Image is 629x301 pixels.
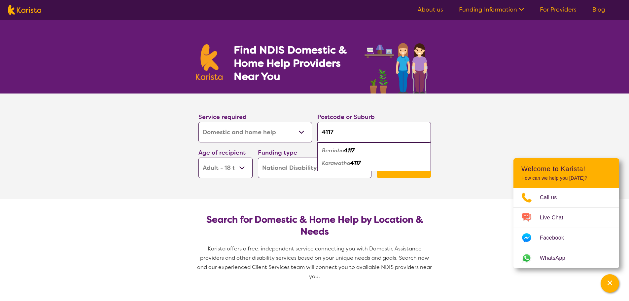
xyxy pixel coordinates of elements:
label: Postcode or Suburb [317,113,375,121]
a: Blog [592,6,605,14]
span: Call us [540,193,565,203]
ul: Choose channel [513,188,619,268]
img: domestic-help [363,36,433,94]
span: Facebook [540,233,572,243]
label: Service required [198,113,247,121]
div: Berrinba 4117 [321,144,428,157]
h1: Find NDIS Domestic & Home Help Providers Near You [234,43,356,83]
a: About us [418,6,443,14]
button: Channel Menu [601,274,619,293]
a: Funding Information [459,6,524,14]
div: Channel Menu [513,158,619,268]
em: 4117 [344,147,355,154]
em: Karawatha [322,160,350,167]
label: Funding type [258,149,297,157]
a: Web link opens in a new tab. [513,248,619,268]
p: How can we help you [DATE]? [521,175,611,181]
label: Age of recipient [198,149,246,157]
em: 4117 [350,160,361,167]
h2: Search for Domestic & Home Help by Location & Needs [204,214,426,238]
h2: Welcome to Karista! [521,165,611,173]
img: Karista logo [196,44,223,80]
span: Karista offers a free, independent service connecting you with Domestic Assistance providers and ... [197,245,433,280]
input: Type [317,122,431,142]
em: Berrinba [322,147,344,154]
div: Karawatha 4117 [321,157,428,169]
a: For Providers [540,6,577,14]
img: Karista logo [8,5,41,15]
span: Live Chat [540,213,571,223]
span: WhatsApp [540,253,573,263]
